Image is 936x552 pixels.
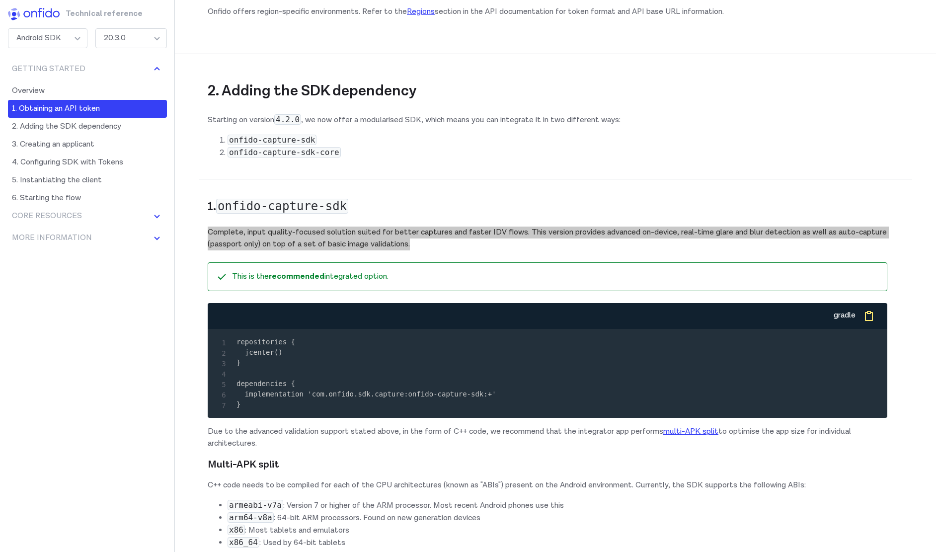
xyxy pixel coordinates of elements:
[416,81,431,101] a: adding the sdk dependency permalink
[8,28,87,48] div: Android SDK
[8,60,167,78] button: Getting Started
[216,199,348,214] code: onfido-capture-sdk
[95,28,167,48] div: 20.3.0
[228,524,887,537] li: : Most tablets and emulators
[8,100,167,118] a: 1. Obtaining an API token
[348,199,363,215] a: onfido capture sdk permalink
[8,189,167,207] a: 6. Starting the flow
[834,310,856,321] div: gradle
[269,271,324,282] strong: recommended
[279,458,294,472] a: multi apk split permalink
[8,118,167,136] a: 2. Adding the SDK dependency
[208,54,887,101] h2: 2. Adding the SDK dependency
[208,227,887,250] p: Complete, input quality-focused solution suited for better captures and faster IDV flows. This ve...
[228,500,283,510] code: armeabi-v7a
[8,171,167,189] a: 5. Instantiating the client
[228,512,274,523] code: arm64-v8a
[151,232,163,244] img: svg+xml;base64,PHN2ZyBoZWlnaHQ9IjE2IiB2aWV3Qm94PSIwIDAgMTYgMTYiIHdpZHRoPSIxNiIgeG1sbnM9Imh0dHA6Ly...
[228,512,887,524] li: : 64-bit ARM processors. Found on new generation devices
[8,136,167,154] a: 3. Creating an applicant
[228,537,259,548] code: x86_64
[228,525,245,535] code: x86
[8,229,167,247] button: More information
[274,114,301,125] code: 4.2.0
[228,135,316,145] code: onfido-capture-sdk
[407,6,435,17] a: Regions
[236,338,496,408] code: repositories { jcenter() } dependencies { implementation 'com.onfido.sdk.capture:onfido-capture-s...
[8,8,60,20] img: h8y2NZtIVQ2cQAAAABJRU5ErkJggg==
[151,63,163,75] img: svg+xml;base64,PHN2ZyBoZWlnaHQ9IjE2IiB2aWV3Qm94PSIwIDAgMTYgMTYiIHdpZHRoPSIxNiIgeG1sbnM9Imh0dHA6Ly...
[208,458,887,472] h4: Multi-APK split
[208,6,887,18] p: Onfido offers region-specific environments. Refer to the section in the API documentation for tok...
[228,537,887,549] li: : Used by 64-bit tablets
[208,426,887,450] p: Due to the advanced validation support stated above, in the form of C++ code, we recommend that t...
[228,147,341,158] code: onfido-capture-sdk-core
[8,154,167,171] a: 4. Configuring SDK with Tokens
[663,426,718,437] a: multi-APK split
[228,499,887,512] li: : Version 7 or higher of the ARM processor. Most recent Android phones use this
[208,179,887,215] h3: 1.
[208,479,887,491] p: C++ code needs to be compiled for each of the CPU architectures (known as "ABIs") present on the ...
[232,271,879,283] p: This is the integrated option.
[8,82,167,100] a: Overview
[8,207,167,225] button: Core Resources
[66,8,117,24] h1: Technical reference
[208,114,887,126] p: Starting on version , we now offer a modularised SDK, which means you can integrate it in two dif...
[151,210,163,222] img: svg+xml;base64,PHN2ZyBoZWlnaHQ9IjE2IiB2aWV3Qm94PSIwIDAgMTYgMTYiIHdpZHRoPSIxNiIgeG1sbnM9Imh0dHA6Ly...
